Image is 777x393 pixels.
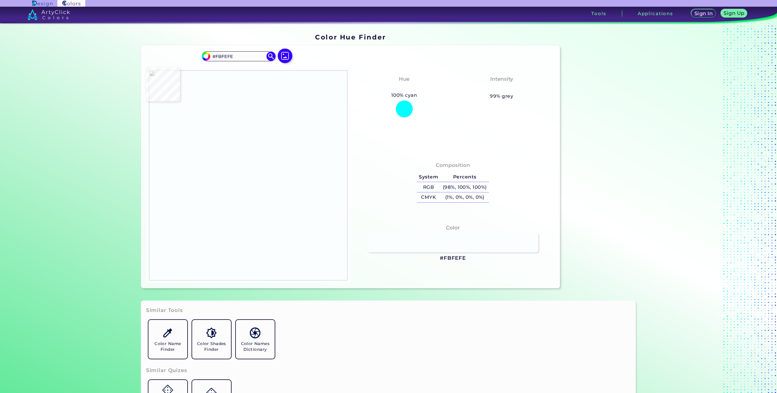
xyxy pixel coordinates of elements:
[440,182,489,192] h5: (98%, 100%, 100%)
[440,172,489,182] h5: Percents
[399,75,409,83] h4: Hue
[27,9,70,20] img: logo_artyclick_colors_white.svg
[151,341,185,352] h5: Color Name Finder
[394,84,414,91] h3: Cyan
[722,10,746,17] a: Sign Up
[146,317,190,361] a: Color Name Finder
[440,192,489,202] h5: (1%, 0%, 0%, 0%)
[206,327,217,338] img: icon_color_shades.svg
[278,49,292,63] img: icon picture
[146,307,183,314] h3: Similar Tools
[146,367,187,374] h3: Similar Quizes
[32,1,53,6] img: ArtyClick Design logo
[417,172,440,182] h5: System
[638,11,673,16] h3: Applications
[562,31,638,291] iframe: Advertisement
[695,11,712,16] h5: Sign In
[417,182,440,192] h5: RGB
[692,10,715,17] a: Sign In
[436,161,470,170] h4: Composition
[591,11,606,16] h3: Tools
[480,84,523,91] h3: Almost None
[389,91,419,99] h5: 100% cyan
[440,255,466,262] h3: #FBFEFE
[238,341,272,352] h5: Color Names Dictionary
[190,317,233,361] a: Color Shades Finder
[490,75,513,83] h4: Intensity
[266,52,276,61] img: icon search
[195,341,229,352] h5: Color Shades Finder
[490,92,513,100] h5: 99% grey
[725,11,744,15] h5: Sign Up
[417,192,440,202] h5: CMYK
[446,223,460,232] h4: Color
[315,32,386,42] h1: Color Hue Finder
[162,327,173,338] img: icon_color_name_finder.svg
[233,317,277,361] a: Color Names Dictionary
[210,52,267,60] input: type color..
[250,327,260,338] img: icon_color_names_dictionary.svg
[149,70,348,280] img: 3f60c954-820e-41d7-84db-8fe836a71795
